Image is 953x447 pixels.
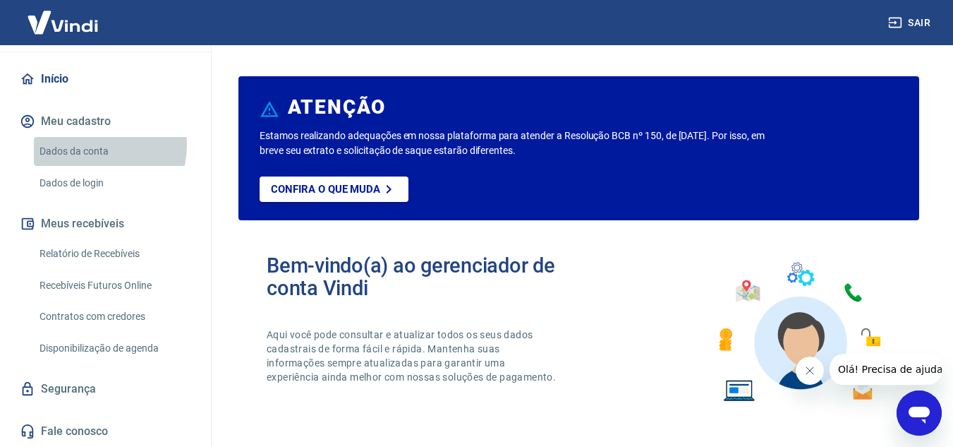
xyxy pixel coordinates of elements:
[17,208,194,239] button: Meus recebíveis
[17,106,194,137] button: Meu cadastro
[897,391,942,436] iframe: Botão para abrir a janela de mensagens
[34,239,194,268] a: Relatório de Recebíveis
[260,177,408,202] a: Confira o que muda
[34,137,194,166] a: Dados da conta
[271,183,380,196] p: Confira o que muda
[260,129,770,158] p: Estamos realizando adequações em nossa plataforma para atender a Resolução BCB nº 150, de [DATE]....
[34,169,194,198] a: Dados de login
[34,334,194,363] a: Disponibilização de agenda
[267,328,559,384] p: Aqui você pode consultar e atualizar todos os seus dados cadastrais de forma fácil e rápida. Mant...
[34,271,194,300] a: Recebíveis Futuros Online
[8,10,119,21] span: Olá! Precisa de ajuda?
[34,302,194,331] a: Contratos com credores
[17,64,194,95] a: Início
[17,416,194,447] a: Fale conosco
[288,100,386,114] h6: ATENÇÃO
[706,254,891,410] img: Imagem de um avatar masculino com diversos icones exemplificando as funcionalidades do gerenciado...
[830,354,942,385] iframe: Mensagem da empresa
[17,1,109,44] img: Vindi
[885,10,936,36] button: Sair
[796,357,824,385] iframe: Fechar mensagem
[267,254,579,299] h2: Bem-vindo(a) ao gerenciador de conta Vindi
[17,374,194,405] a: Segurança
